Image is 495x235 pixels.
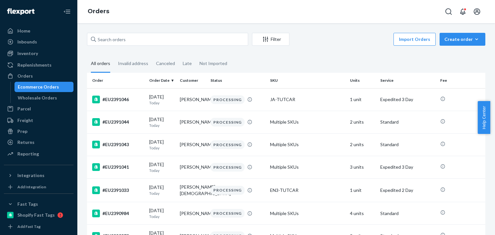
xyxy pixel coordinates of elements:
div: EN3-TUTCAR [270,187,345,193]
div: Ecommerce Orders [18,84,59,90]
a: Inbounds [4,37,73,47]
th: Status [208,73,267,88]
a: Parcel [4,104,73,114]
div: Wholesale Orders [18,95,57,101]
td: 3 units [347,156,378,178]
p: Expedited 3 Day [380,164,435,170]
div: #EU2391043 [92,141,144,148]
a: Ecommerce Orders [15,82,74,92]
p: Expedited 2 Day [380,187,435,193]
td: [PERSON_NAME] [177,88,208,111]
button: Help Center [478,101,490,134]
div: Customer [180,78,205,83]
p: Standard [380,141,435,148]
div: [DATE] [149,94,175,106]
td: [PERSON_NAME] [177,156,208,178]
div: Replenishments [17,62,52,68]
a: Inventory [4,48,73,59]
div: Reporting [17,151,39,157]
td: Multiple SKUs [267,202,347,225]
button: Filter [252,33,289,46]
p: Today [149,214,175,219]
div: Integrations [17,172,44,179]
div: [DATE] [149,207,175,219]
div: PROCESSING [210,163,245,172]
a: Reporting [4,149,73,159]
th: Units [347,73,378,88]
a: Shopify Fast Tags [4,210,73,220]
img: Flexport logo [7,8,34,15]
div: Freight [17,117,33,124]
div: Add Integration [17,184,46,190]
button: Open notifications [456,5,469,18]
td: Multiple SKUs [267,111,347,133]
div: [DATE] [149,161,175,173]
div: Canceled [156,55,175,72]
th: Service [378,73,437,88]
td: Multiple SKUs [267,133,347,156]
p: Expedited 3 Day [380,96,435,103]
div: Late [183,55,192,72]
button: Import Orders [393,33,436,46]
div: #EU2391046 [92,96,144,103]
td: 2 units [347,133,378,156]
td: [PERSON_NAME] [177,111,208,133]
div: #EU2391033 [92,186,144,194]
div: Filter [252,36,289,42]
td: [PERSON_NAME] [177,133,208,156]
div: Invalid address [118,55,148,72]
a: Add Integration [4,183,73,191]
button: Fast Tags [4,199,73,209]
p: Today [149,145,175,151]
p: Standard [380,119,435,125]
th: Order Date [147,73,177,88]
input: Search orders [87,33,248,46]
div: Create order [444,36,480,42]
th: Order [87,73,147,88]
a: Prep [4,126,73,136]
button: Integrations [4,170,73,181]
td: [PERSON_NAME][DEMOGRAPHIC_DATA] [177,179,208,202]
div: PROCESSING [210,118,245,127]
div: Inventory [17,50,38,57]
button: Create order [440,33,485,46]
div: Inbounds [17,39,37,45]
div: #EU2391044 [92,118,144,126]
div: Shopify Fast Tags [17,212,55,218]
a: Freight [4,115,73,126]
button: Open account menu [471,5,483,18]
div: Orders [17,73,33,79]
td: Multiple SKUs [267,156,347,178]
div: #EU2391041 [92,163,144,171]
p: Standard [380,210,435,217]
button: Close Navigation [61,5,73,18]
div: Not Imported [199,55,227,72]
div: All orders [91,55,110,73]
button: Open Search Box [442,5,455,18]
div: [DATE] [149,116,175,128]
a: Replenishments [4,60,73,70]
p: Today [149,191,175,196]
p: Today [149,123,175,128]
td: [PERSON_NAME] [177,202,208,225]
div: Home [17,28,30,34]
a: Orders [88,8,109,15]
div: Parcel [17,106,31,112]
div: [DATE] [149,184,175,196]
div: JA-TUTCAR [270,96,345,103]
td: 4 units [347,202,378,225]
div: #EU2390984 [92,210,144,217]
div: Returns [17,139,34,146]
p: Today [149,168,175,173]
td: 2 units [347,111,378,133]
ol: breadcrumbs [82,2,114,21]
div: Add Fast Tag [17,224,41,229]
td: 1 unit [347,179,378,202]
th: Fee [438,73,485,88]
th: SKU [267,73,347,88]
div: PROCESSING [210,95,245,104]
div: PROCESSING [210,140,245,149]
a: Returns [4,137,73,147]
a: Wholesale Orders [15,93,74,103]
